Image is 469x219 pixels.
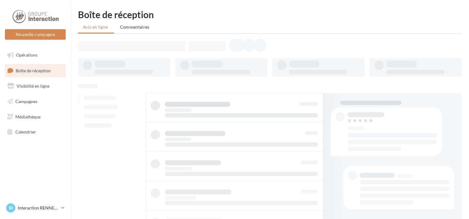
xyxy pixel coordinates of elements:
span: IR [9,205,13,211]
span: Commentaires [120,24,149,30]
span: Boîte de réception [16,68,51,73]
a: Calendrier [4,125,67,138]
a: Médiathèque [4,110,67,123]
span: Visibilité en ligne [17,83,49,89]
a: Campagnes [4,95,67,108]
a: IR Interaction RENNES TERTIAIRE [5,202,66,214]
span: Calendrier [15,129,36,134]
button: Nouvelle campagne [5,29,66,40]
a: Opérations [4,49,67,62]
span: Opérations [16,52,37,58]
a: Boîte de réception [4,64,67,77]
div: Boîte de réception [78,10,462,19]
p: Interaction RENNES TERTIAIRE [18,205,59,211]
a: Visibilité en ligne [4,80,67,93]
span: Médiathèque [15,114,41,119]
span: Campagnes [15,99,37,104]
